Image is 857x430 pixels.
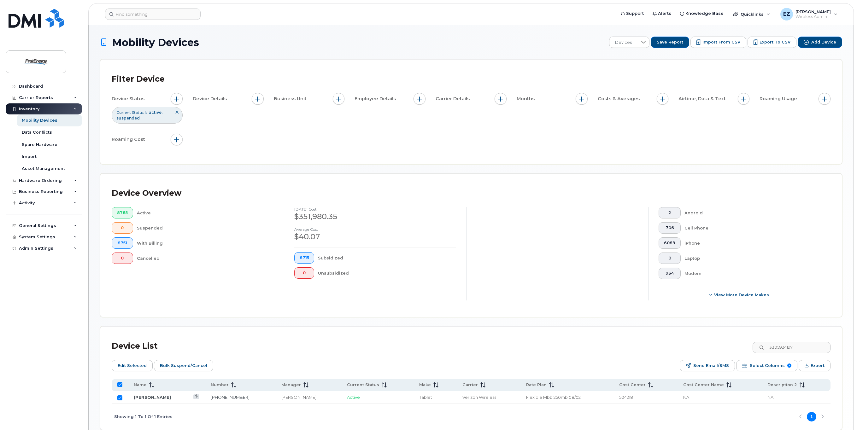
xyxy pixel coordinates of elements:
[664,256,675,261] span: 0
[117,225,128,230] span: 0
[748,37,796,48] button: Export to CSV
[659,289,820,300] button: View More Device Makes
[753,342,831,353] input: Search Device List ...
[436,96,472,102] span: Carrier Details
[294,207,456,211] h4: [DATE] cost
[281,394,336,400] div: [PERSON_NAME]
[659,222,681,234] button: 706
[294,227,456,231] h4: Average cost
[811,361,825,370] span: Export
[767,382,797,388] span: Description 2
[693,361,729,370] span: Send Email/SMS
[664,241,675,246] span: 6089
[462,395,496,400] span: Verizon Wireless
[683,395,689,400] span: NA
[807,412,816,421] button: Page 1
[112,237,133,249] button: 8751
[112,222,133,234] button: 0
[134,395,171,400] a: [PERSON_NAME]
[664,225,675,230] span: 706
[767,395,773,400] span: NA
[300,270,309,276] span: 0
[683,382,724,388] span: Cost Center Name
[118,361,147,370] span: Edit Selected
[684,207,820,218] div: Android
[112,338,158,354] div: Device List
[294,211,456,222] div: $351,980.35
[211,395,249,400] a: [PHONE_NUMBER]
[619,382,646,388] span: Cost Center
[116,110,144,115] span: Current Status
[760,96,799,102] span: Roaming Usage
[112,185,181,201] div: Device Overview
[659,268,681,279] button: 934
[419,395,432,400] span: Tablet
[659,237,681,249] button: 6089
[114,412,173,421] span: Showing 1 To 1 Of 1 Entries
[714,292,769,298] span: View More Device Makes
[690,37,746,48] button: Import from CSV
[684,237,820,249] div: iPhone
[419,382,431,388] span: Make
[830,403,852,425] iframe: Messenger Launcher
[702,39,740,45] span: Import from CSV
[347,382,379,388] span: Current Status
[526,395,581,400] span: Flexible Mbb 250mb 08/02
[664,210,675,215] span: 2
[274,96,308,102] span: Business Unit
[160,361,207,370] span: Bulk Suspend/Cancel
[112,71,165,87] div: Filter Device
[193,394,199,399] a: View Last Bill
[760,39,790,45] span: Export to CSV
[145,110,147,115] span: is
[462,382,478,388] span: Carrier
[112,253,133,264] button: 0
[619,395,633,400] span: 504218
[137,253,274,264] div: Cancelled
[609,37,637,48] span: Devices
[112,37,199,48] span: Mobility Devices
[117,210,128,215] span: 8785
[300,255,309,260] span: 8715
[294,252,314,264] button: 8715
[736,360,797,371] button: Select Columns 9
[211,382,229,388] span: Number
[137,222,274,234] div: Suspended
[678,96,728,102] span: Airtime, Data & Text
[193,96,229,102] span: Device Details
[657,39,683,45] span: Save Report
[112,360,153,371] button: Edit Selected
[526,382,547,388] span: Rate Plan
[117,256,128,261] span: 0
[355,96,398,102] span: Employee Details
[347,395,360,400] span: Active
[798,37,842,48] button: Add Device
[799,360,831,371] button: Export
[787,363,791,368] span: 9
[598,96,642,102] span: Costs & Averages
[659,207,681,218] button: 2
[750,361,785,370] span: Select Columns
[294,267,314,279] button: 0
[294,231,456,242] div: $40.07
[112,136,147,143] span: Roaming Cost
[684,222,820,234] div: Cell Phone
[517,96,537,102] span: Months
[112,96,146,102] span: Device Status
[659,253,681,264] button: 0
[664,271,675,276] span: 934
[134,382,147,388] span: Name
[684,268,820,279] div: Modem
[684,253,820,264] div: Laptop
[149,110,162,115] span: active
[281,382,301,388] span: Manager
[137,237,274,249] div: With Billing
[318,267,456,279] div: Unsubsidized
[137,207,274,218] div: Active
[680,360,735,371] button: Send Email/SMS
[318,252,456,264] div: Subsidized
[154,360,213,371] button: Bulk Suspend/Cancel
